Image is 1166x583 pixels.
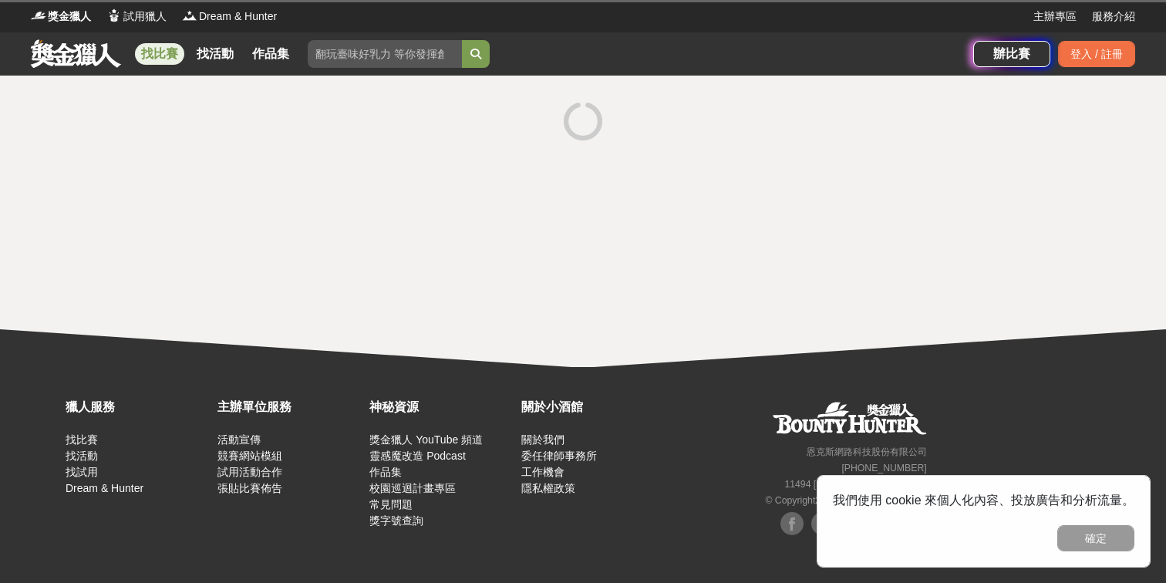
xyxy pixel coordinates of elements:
a: 委任律師事務所 [521,450,597,462]
a: 工作機會 [521,466,564,478]
small: © Copyright 2025 . All Rights Reserved. [765,495,926,506]
a: 張貼比賽佈告 [217,482,282,494]
a: 競賽網站模組 [217,450,282,462]
a: 主辦專區 [1033,8,1077,25]
a: 隱私權政策 [521,482,575,494]
a: 靈感魔改造 Podcast [369,450,465,462]
a: Logo獎金獵人 [31,8,91,25]
small: 11494 [STREET_ADDRESS] 3 樓 [784,479,926,490]
img: Logo [182,8,197,23]
div: 登入 / 註冊 [1058,41,1135,67]
img: Facebook [811,512,834,535]
a: 活動宣傳 [217,433,261,446]
input: 翻玩臺味好乳力 等你發揮創意！ [308,40,462,68]
a: 校園巡迴計畫專區 [369,482,456,494]
button: 確定 [1057,525,1134,551]
img: Logo [106,8,122,23]
div: 獵人服務 [66,398,210,416]
a: 作品集 [369,466,402,478]
a: Logo試用獵人 [106,8,167,25]
a: 服務介紹 [1092,8,1135,25]
a: 找試用 [66,466,98,478]
a: Dream & Hunter [66,482,143,494]
a: 獎金獵人 YouTube 頻道 [369,433,483,446]
span: 獎金獵人 [48,8,91,25]
a: 辦比賽 [973,41,1050,67]
img: Facebook [780,512,804,535]
a: 找比賽 [66,433,98,446]
div: 神秘資源 [369,398,514,416]
div: 關於小酒館 [521,398,666,416]
a: 試用活動合作 [217,466,282,478]
small: [PHONE_NUMBER] [841,463,926,473]
a: 作品集 [246,43,295,65]
a: 找活動 [190,43,240,65]
a: 獎字號查詢 [369,514,423,527]
a: 常見問題 [369,498,413,511]
span: 我們使用 cookie 來個人化內容、投放廣告和分析流量。 [833,494,1134,507]
a: 找活動 [66,450,98,462]
span: Dream & Hunter [199,8,277,25]
a: 關於我們 [521,433,564,446]
div: 主辦單位服務 [217,398,362,416]
a: LogoDream & Hunter [182,8,277,25]
span: 試用獵人 [123,8,167,25]
a: 找比賽 [135,43,184,65]
img: Logo [31,8,46,23]
small: 恩克斯網路科技股份有限公司 [807,447,927,457]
